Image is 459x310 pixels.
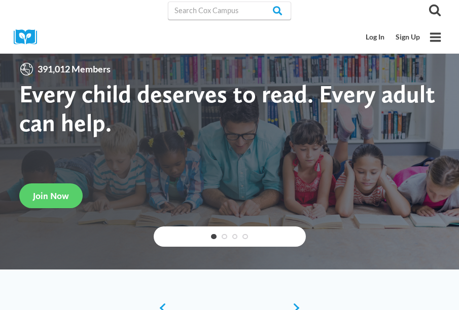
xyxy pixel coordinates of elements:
span: 391,012 Members [34,62,114,76]
a: Join Now [19,183,83,208]
a: 3 [232,234,238,240]
span: Join Now [33,190,69,201]
button: Open menu [426,27,445,47]
a: 4 [242,234,248,240]
a: Sign Up [390,28,426,47]
img: Cox Campus [14,29,44,45]
a: Log In [361,28,391,47]
input: Search Cox Campus [168,2,292,20]
a: 2 [222,234,227,240]
nav: Secondary Mobile Navigation [361,28,426,47]
strong: Every child deserves to read. Every adult can help. [19,79,435,137]
a: 1 [211,234,217,240]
